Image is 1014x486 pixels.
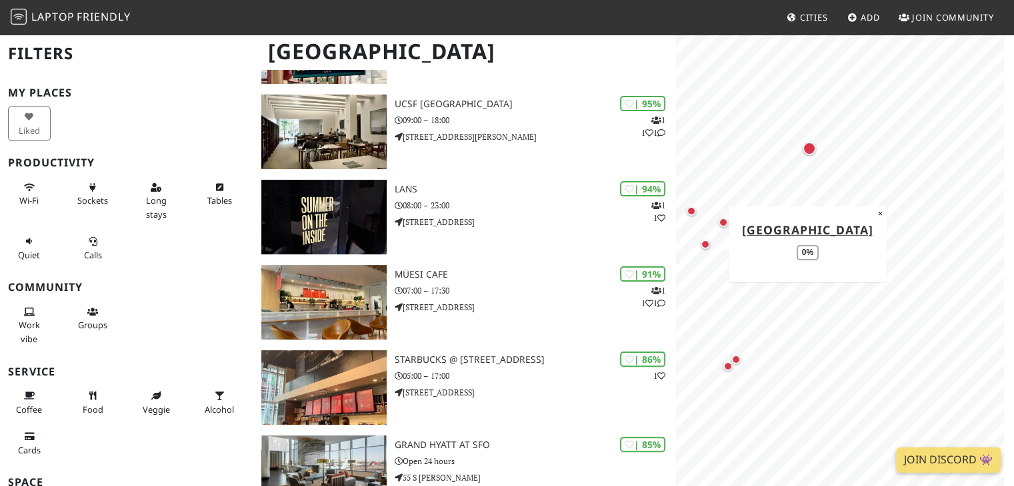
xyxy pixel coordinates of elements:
span: Quiet [18,249,40,261]
a: Cities [781,5,833,29]
span: Work-friendly tables [207,194,232,206]
a: LANS | 94% 11 LANS 08:00 – 23:00 [STREET_ADDRESS] [253,180,676,254]
h2: Filters [8,33,245,74]
button: Tables [198,176,241,212]
img: Starbucks @ 100 1st St [261,350,386,425]
p: 05:00 – 17:00 [395,369,677,382]
span: Coffee [16,403,42,415]
p: 1 1 1 [641,284,665,310]
p: 55 S [PERSON_NAME] [395,471,677,484]
h3: Müesi Cafe [395,269,677,280]
button: Long stays [135,176,177,225]
h3: My Places [8,87,245,99]
span: Laptop [31,9,75,24]
button: Calls [71,230,114,266]
a: Join Community [893,5,999,29]
div: Map marker [715,353,741,379]
span: Credit cards [18,444,41,456]
h3: Service [8,365,245,378]
div: | 85% [620,437,665,452]
img: UCSF Mission Bay FAMRI Library [261,95,386,169]
a: Add [842,5,885,29]
div: Map marker [796,135,823,162]
span: Long stays [146,194,167,220]
p: 09:00 – 18:00 [395,114,677,126]
h1: [GEOGRAPHIC_DATA] [257,33,673,70]
button: Coffee [8,385,51,420]
div: Map marker [710,209,737,236]
div: Map marker [723,346,749,373]
span: Add [861,11,880,23]
a: UCSF Mission Bay FAMRI Library | 95% 111 UCSF [GEOGRAPHIC_DATA] 09:00 – 18:00 [STREET_ADDRESS][PE... [253,95,676,169]
p: 1 1 1 [641,114,665,139]
h3: Starbucks @ [STREET_ADDRESS] [395,354,677,365]
img: Müesi Cafe [261,265,386,340]
div: Map marker [781,203,808,230]
div: | 94% [620,181,665,196]
a: [GEOGRAPHIC_DATA] [742,221,873,237]
button: Close popup [874,206,887,220]
div: 0% [797,245,819,260]
span: Veggie [143,403,170,415]
span: Video/audio calls [84,249,102,261]
h3: LANS [395,184,677,195]
a: Müesi Cafe | 91% 111 Müesi Cafe 07:00 – 17:30 [STREET_ADDRESS] [253,265,676,340]
div: | 86% [620,352,665,367]
p: 07:00 – 17:30 [395,284,677,297]
span: Group tables [78,319,107,331]
button: Work vibe [8,301,51,350]
span: Stable Wi-Fi [19,194,39,206]
button: Quiet [8,230,51,266]
button: Sockets [71,176,114,212]
button: Groups [71,301,114,336]
p: 1 1 [651,199,665,224]
div: | 95% [620,96,665,111]
p: [STREET_ADDRESS] [395,386,677,399]
span: Alcohol [205,403,234,415]
p: [STREET_ADDRESS][PERSON_NAME] [395,130,677,143]
h3: UCSF [GEOGRAPHIC_DATA] [395,99,677,110]
p: [STREET_ADDRESS] [395,301,677,314]
div: Map marker [727,255,753,282]
div: Map marker [692,231,719,258]
div: | 91% [620,266,665,282]
h3: Productivity [8,156,245,169]
h3: Grand Hyatt At SFO [395,439,677,451]
span: Friendly [77,9,130,24]
p: 1 [653,369,665,382]
span: Power sockets [77,194,108,206]
a: LaptopFriendly LaptopFriendly [11,6,131,29]
button: Alcohol [198,385,241,420]
span: Join Community [912,11,994,23]
button: Cards [8,425,51,461]
button: Food [71,385,114,420]
a: Starbucks @ 100 1st St | 86% 1 Starbucks @ [STREET_ADDRESS] 05:00 – 17:00 [STREET_ADDRESS] [253,350,676,425]
span: People working [19,319,40,344]
span: Cities [800,11,828,23]
p: 08:00 – 23:00 [395,199,677,212]
button: Veggie [135,385,177,420]
img: LANS [261,180,386,254]
span: Food [83,403,103,415]
p: [STREET_ADDRESS] [395,216,677,228]
button: Wi-Fi [8,176,51,212]
img: LaptopFriendly [11,9,27,25]
div: Map marker [678,198,705,224]
p: Open 24 hours [395,455,677,467]
h3: Community [8,281,245,294]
